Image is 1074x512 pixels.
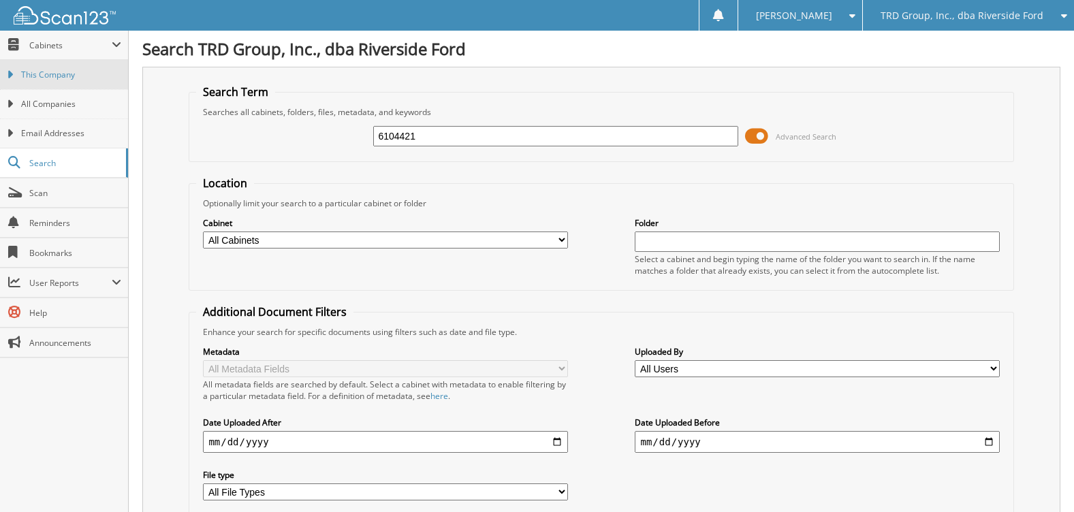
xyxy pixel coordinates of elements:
span: Advanced Search [776,131,836,142]
label: Folder [635,217,999,229]
label: Date Uploaded Before [635,417,999,428]
span: Bookmarks [29,247,121,259]
a: here [430,390,448,402]
input: end [635,431,999,453]
label: Uploaded By [635,346,999,357]
div: All metadata fields are searched by default. Select a cabinet with metadata to enable filtering b... [203,379,567,402]
img: scan123-logo-white.svg [14,6,116,25]
div: Searches all cabinets, folders, files, metadata, and keywords [196,106,1006,118]
span: Email Addresses [21,127,121,140]
legend: Location [196,176,254,191]
span: User Reports [29,277,112,289]
span: Cabinets [29,39,112,51]
span: Search [29,157,119,169]
label: File type [203,469,567,481]
span: Reminders [29,217,121,229]
label: Cabinet [203,217,567,229]
span: All Companies [21,98,121,110]
legend: Search Term [196,84,275,99]
label: Metadata [203,346,567,357]
h1: Search TRD Group, Inc., dba Riverside Ford [142,37,1060,60]
iframe: Chat Widget [1006,447,1074,512]
input: start [203,431,567,453]
div: Select a cabinet and begin typing the name of the folder you want to search in. If the name match... [635,253,999,276]
span: Scan [29,187,121,199]
div: Enhance your search for specific documents using filters such as date and file type. [196,326,1006,338]
span: This Company [21,69,121,81]
span: [PERSON_NAME] [756,12,832,20]
label: Date Uploaded After [203,417,567,428]
span: Announcements [29,337,121,349]
span: TRD Group, Inc., dba Riverside Ford [881,12,1043,20]
div: Optionally limit your search to a particular cabinet or folder [196,197,1006,209]
span: Help [29,307,121,319]
legend: Additional Document Filters [196,304,353,319]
